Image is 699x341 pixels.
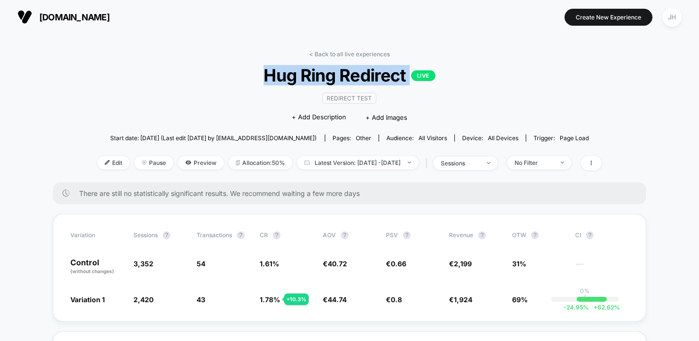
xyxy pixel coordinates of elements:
[260,231,268,239] span: CR
[322,93,376,104] span: Redirect Test
[515,159,553,166] div: No Filter
[386,260,406,268] span: €
[586,231,594,239] button: ?
[449,295,472,304] span: €
[565,9,652,26] button: Create New Experience
[391,260,406,268] span: 0.66
[323,260,347,268] span: €
[512,260,526,268] span: 31%
[39,12,110,22] span: [DOMAIN_NAME]
[328,260,347,268] span: 40.72
[441,160,480,167] div: sessions
[328,295,347,304] span: 44.74
[70,268,114,274] span: (without changes)
[197,295,205,304] span: 43
[478,231,486,239] button: ?
[292,113,346,122] span: + Add Description
[70,259,124,275] p: Control
[15,9,113,25] button: [DOMAIN_NAME]
[70,231,124,239] span: Variation
[449,260,472,268] span: €
[133,260,153,268] span: 3,352
[333,134,371,142] div: Pages:
[110,134,316,142] span: Start date: [DATE] (Last edit [DATE] by [EMAIL_ADDRESS][DOMAIN_NAME])
[560,134,589,142] span: Page Load
[580,287,590,294] p: 0%
[134,156,173,169] span: Pause
[454,295,472,304] span: 1,924
[391,295,402,304] span: 0.8
[309,50,390,58] a: < Back to all live experiences
[531,231,539,239] button: ?
[589,304,620,311] span: 62.62 %
[70,295,105,304] span: Variation 1
[575,231,629,239] span: CI
[366,114,407,121] span: + Add Images
[17,10,32,24] img: Visually logo
[178,156,224,169] span: Preview
[386,134,447,142] div: Audience:
[512,231,566,239] span: OTW
[386,231,398,239] span: PSV
[133,295,153,304] span: 2,420
[411,70,435,81] p: LIVE
[273,231,281,239] button: ?
[488,134,518,142] span: all devices
[133,231,158,239] span: Sessions
[533,134,589,142] div: Trigger:
[297,156,418,169] span: Latest Version: [DATE] - [DATE]
[487,162,490,164] img: end
[197,260,205,268] span: 54
[237,231,245,239] button: ?
[584,294,586,302] p: |
[449,231,473,239] span: Revenue
[79,189,627,197] span: There are still no statistically significant results. We recommend waiting a few more days
[197,231,232,239] span: Transactions
[512,295,528,304] span: 69%
[341,231,349,239] button: ?
[663,8,682,27] div: JH
[323,295,347,304] span: €
[418,134,447,142] span: All Visitors
[142,160,147,165] img: end
[323,231,336,239] span: AOV
[356,134,371,142] span: other
[236,160,240,165] img: rebalance
[408,162,411,163] img: end
[98,156,130,169] span: Edit
[304,160,310,165] img: calendar
[561,162,564,163] img: end
[403,231,411,239] button: ?
[105,160,110,165] img: edit
[423,156,433,170] span: |
[564,304,589,311] span: -24.95 %
[386,295,402,304] span: €
[454,260,472,268] span: 2,199
[163,231,170,239] button: ?
[229,156,292,169] span: Allocation: 50%
[454,134,526,142] span: Device:
[260,295,280,304] span: 1.78 %
[123,65,576,85] span: Hug Ring Redirect
[575,261,629,275] span: ---
[594,304,598,311] span: +
[660,7,684,27] button: JH
[260,260,279,268] span: 1.61 %
[284,293,309,305] div: + 10.3 %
